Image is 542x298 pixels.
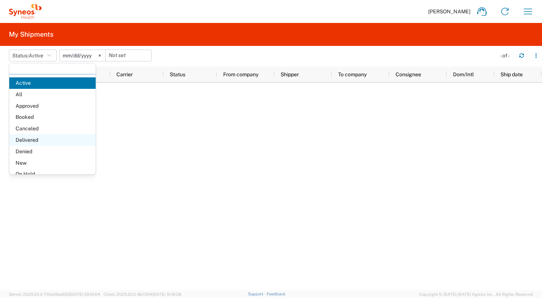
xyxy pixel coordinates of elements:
[152,292,181,297] span: [DATE] 10:16:38
[338,71,367,77] span: To company
[60,50,105,61] input: Not set
[29,53,43,58] span: Active
[248,292,267,296] a: Support
[9,50,57,61] button: Status:Active
[419,291,533,298] span: Copyright © [DATE]-[DATE] Agistix Inc., All Rights Reserved
[9,134,96,146] span: Delivered
[103,292,181,297] span: Client: 2025.20.0-8b113f4
[281,71,299,77] span: Shipper
[9,30,53,39] h2: My Shipments
[170,71,185,77] span: Status
[9,111,96,123] span: Booked
[500,52,513,59] div: - of -
[9,146,96,157] span: Denied
[9,168,96,180] span: On Hold
[223,71,258,77] span: From company
[9,123,96,134] span: Canceled
[396,71,421,77] span: Consignee
[116,71,133,77] span: Carrier
[70,292,100,297] span: [DATE] 09:51:04
[9,157,96,169] span: New
[9,89,96,100] span: All
[106,50,151,61] input: Not set
[453,71,474,77] span: Dom/Intl
[267,292,285,296] a: Feedback
[9,77,96,89] span: Active
[9,100,96,112] span: Approved
[428,8,470,15] span: [PERSON_NAME]
[500,71,523,77] span: Ship date
[9,292,100,297] span: Server: 2025.20.0-710e05ee653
